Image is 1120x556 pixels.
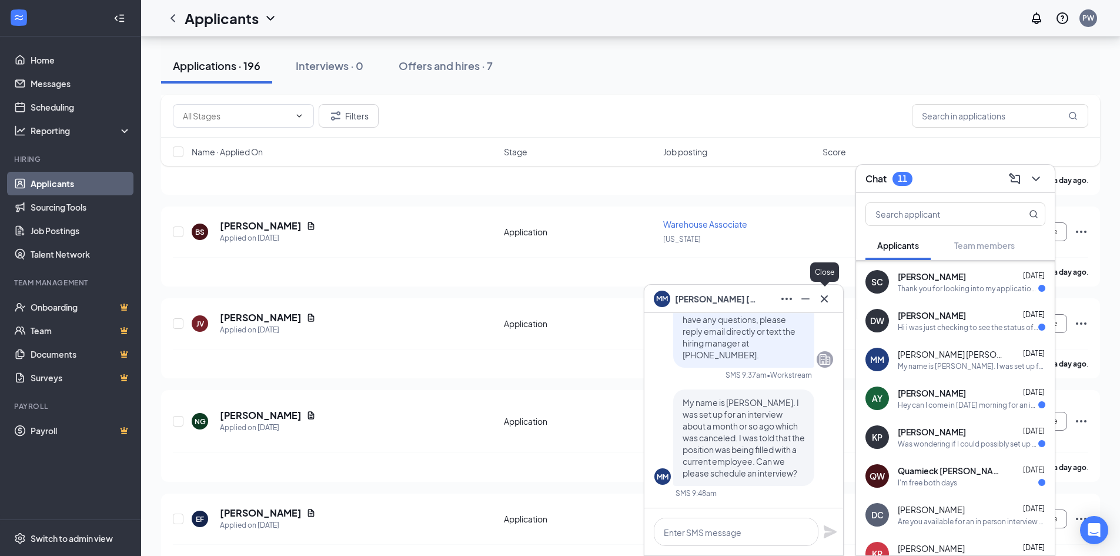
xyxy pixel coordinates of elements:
[898,439,1038,449] div: Was wondering if I could possibly set up a interview with you guys
[31,125,132,136] div: Reporting
[780,292,794,306] svg: Ellipses
[31,172,131,195] a: Applicants
[220,422,316,434] div: Applied on [DATE]
[898,400,1038,410] div: Hey can I come in [DATE] morning for an interview?
[306,313,316,322] svg: Document
[663,235,701,244] span: [US_STATE]
[31,48,131,72] a: Home
[263,11,278,25] svg: ChevronDown
[767,370,812,380] span: • Workstream
[1082,13,1094,23] div: PW
[306,508,316,518] svg: Document
[1080,516,1108,544] div: Open Intercom Messenger
[798,292,813,306] svg: Minimize
[306,221,316,231] svg: Document
[296,58,363,73] div: Interviews · 0
[113,12,125,24] svg: Collapse
[31,295,131,319] a: OnboardingCrown
[31,532,113,544] div: Switch to admin view
[13,12,25,24] svg: WorkstreamLogo
[1054,359,1086,368] b: a day ago
[777,289,796,308] button: Ellipses
[220,507,302,520] h5: [PERSON_NAME]
[865,172,887,185] h3: Chat
[220,219,302,232] h5: [PERSON_NAME]
[823,146,846,158] span: Score
[898,542,965,554] span: [PERSON_NAME]
[898,504,965,515] span: [PERSON_NAME]
[872,431,882,443] div: KP
[306,411,316,420] svg: Document
[898,361,1045,371] div: My name is [PERSON_NAME]. I was set up for an interview about a month or so ago which was cancele...
[329,109,343,123] svg: Filter
[1023,271,1045,280] span: [DATE]
[1023,310,1045,319] span: [DATE]
[183,109,290,122] input: All Stages
[31,366,131,389] a: SurveysCrown
[871,509,884,521] div: DC
[898,478,957,488] div: I'm free both days
[877,240,919,251] span: Applicants
[14,532,26,544] svg: Settings
[1074,414,1088,428] svg: Ellipses
[815,289,834,308] button: Cross
[220,324,316,336] div: Applied on [DATE]
[14,401,129,411] div: Payroll
[898,271,966,282] span: [PERSON_NAME]
[1029,209,1038,219] svg: MagnifyingGlass
[1074,225,1088,239] svg: Ellipses
[810,262,839,282] div: Close
[195,227,205,237] div: BS
[14,125,26,136] svg: Analysis
[871,276,883,288] div: SC
[14,278,129,288] div: Team Management
[31,195,131,219] a: Sourcing Tools
[726,370,767,380] div: SMS 9:37am
[185,8,259,28] h1: Applicants
[31,95,131,119] a: Scheduling
[220,520,316,531] div: Applied on [DATE]
[220,311,302,324] h5: [PERSON_NAME]
[1074,317,1088,331] svg: Ellipses
[192,146,263,158] span: Name · Applied On
[31,242,131,266] a: Talent Network
[898,284,1038,294] div: Thank you for looking into my application. I hope to hear more about this position as I believe i...
[1054,268,1086,277] b: a day ago
[504,226,656,238] div: Application
[1023,349,1045,358] span: [DATE]
[663,219,747,229] span: Warehouse Associate
[1005,169,1024,188] button: ComposeMessage
[504,513,656,525] div: Application
[1029,11,1044,25] svg: Notifications
[220,409,302,422] h5: [PERSON_NAME]
[1023,465,1045,474] span: [DATE]
[818,352,832,367] svg: Company
[663,146,707,158] span: Job posting
[1023,427,1045,435] span: [DATE]
[870,470,885,482] div: QW
[504,146,527,158] span: Stage
[220,232,316,244] div: Applied on [DATE]
[898,174,907,184] div: 11
[1023,504,1045,513] span: [DATE]
[796,289,815,308] button: Minimize
[504,318,656,329] div: Application
[166,11,180,25] svg: ChevronLeft
[898,465,1004,477] span: Quamieck [PERSON_NAME]
[866,203,1005,225] input: Search applicant
[1029,172,1043,186] svg: ChevronDown
[898,517,1045,527] div: Are you available for an in person interview this afternoon or [DATE] morning?
[319,104,379,128] button: Filter Filters
[31,419,131,442] a: PayrollCrown
[823,525,837,539] svg: Plane
[196,319,204,329] div: JV
[504,415,656,427] div: Application
[870,315,884,327] div: DW
[1027,169,1045,188] button: ChevronDown
[1054,463,1086,472] b: a day ago
[31,219,131,242] a: Job Postings
[295,111,304,121] svg: ChevronDown
[399,58,493,73] div: Offers and hires · 7
[898,309,966,321] span: [PERSON_NAME]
